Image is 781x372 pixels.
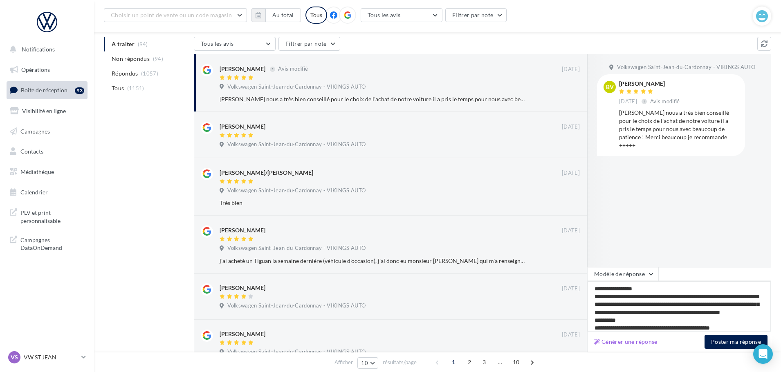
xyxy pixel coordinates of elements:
[220,284,265,292] div: [PERSON_NAME]
[220,226,265,234] div: [PERSON_NAME]
[5,102,89,120] a: Visibilité en ligne
[361,8,442,22] button: Tous les avis
[20,234,84,252] span: Campagnes DataOnDemand
[21,66,50,73] span: Opérations
[5,61,89,78] a: Opérations
[112,55,150,63] span: Non répondus
[251,8,301,22] button: Au total
[112,84,124,92] span: Tous
[361,360,368,366] span: 10
[606,83,614,91] span: bv
[227,83,366,91] span: Volkswagen Saint-Jean-du-Cardonnay - VIKINGS AUTO
[112,69,138,78] span: Répondus
[227,302,366,310] span: Volkswagen Saint-Jean-du-Cardonnay - VIKINGS AUTO
[227,348,366,356] span: Volkswagen Saint-Jean-du-Cardonnay - VIKINGS AUTO
[141,70,158,77] span: (1057)
[509,356,523,369] span: 10
[562,123,580,131] span: [DATE]
[562,285,580,292] span: [DATE]
[5,81,89,99] a: Boîte de réception93
[20,189,48,196] span: Calendrier
[127,85,144,91] span: (1151)
[463,356,476,369] span: 2
[220,95,527,103] div: [PERSON_NAME] nous a très bien conseillé pour le choix de l’achat de notre voiture il a pris le t...
[619,81,682,87] div: [PERSON_NAME]
[494,356,507,369] span: ...
[5,143,89,160] a: Contacts
[21,87,67,94] span: Boîte de réception
[220,169,313,177] div: [PERSON_NAME]/[PERSON_NAME]
[194,37,276,51] button: Tous les avis
[220,257,527,265] div: j'ai acheté un Tiguan la semaine dernière (véhicule d'occasion), j'ai donc eu monsieur [PERSON_NA...
[5,231,89,255] a: Campagnes DataOnDemand
[562,169,580,177] span: [DATE]
[278,37,340,51] button: Filtrer par note
[305,7,327,24] div: Tous
[650,98,680,105] span: Avis modifié
[104,8,247,22] button: Choisir un point de vente ou un code magasin
[562,66,580,73] span: [DATE]
[619,109,738,149] div: [PERSON_NAME] nous a très bien conseillé pour le choix de l’achat de notre voiture il a pris le t...
[220,330,265,338] div: [PERSON_NAME]
[227,187,366,194] span: Volkswagen Saint-Jean-du-Cardonnay - VIKINGS AUTO
[22,107,66,114] span: Visibilité en ligne
[20,168,54,175] span: Médiathèque
[7,350,88,365] a: VS VW ST JEAN
[220,123,265,131] div: [PERSON_NAME]
[201,40,234,47] span: Tous les avis
[705,335,768,349] button: Poster ma réponse
[20,207,84,225] span: PLV et print personnalisable
[153,56,163,62] span: (94)
[227,141,366,148] span: Volkswagen Saint-Jean-du-Cardonnay - VIKINGS AUTO
[227,245,366,252] span: Volkswagen Saint-Jean-du-Cardonnay - VIKINGS AUTO
[220,65,265,73] div: [PERSON_NAME]
[368,11,401,18] span: Tous les avis
[5,204,89,228] a: PLV et print personnalisable
[111,11,232,18] span: Choisir un point de vente ou un code magasin
[22,46,55,53] span: Notifications
[562,227,580,234] span: [DATE]
[562,331,580,339] span: [DATE]
[383,359,417,366] span: résultats/page
[357,357,378,369] button: 10
[334,359,353,366] span: Afficher
[445,8,507,22] button: Filtrer par note
[478,356,491,369] span: 3
[20,127,50,134] span: Campagnes
[5,41,86,58] button: Notifications
[265,8,301,22] button: Au total
[447,356,460,369] span: 1
[24,353,78,361] p: VW ST JEAN
[753,344,773,364] div: Open Intercom Messenger
[5,184,89,201] a: Calendrier
[11,353,18,361] span: VS
[591,337,661,347] button: Générer une réponse
[278,66,308,72] span: Avis modifié
[20,148,43,155] span: Contacts
[5,123,89,140] a: Campagnes
[617,64,755,71] span: Volkswagen Saint-Jean-du-Cardonnay - VIKINGS AUTO
[587,267,658,281] button: Modèle de réponse
[75,87,84,94] div: 93
[5,163,89,180] a: Médiathèque
[220,199,527,207] div: Très bien
[619,98,637,105] span: [DATE]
